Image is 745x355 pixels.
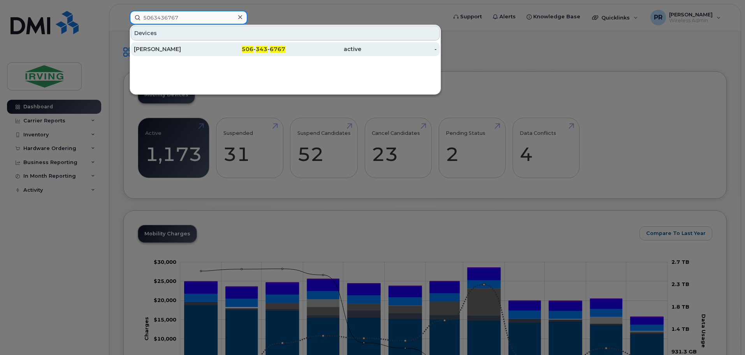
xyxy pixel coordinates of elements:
[131,42,440,56] a: [PERSON_NAME]506-343-6767active-
[256,46,267,53] span: 343
[270,46,285,53] span: 6767
[131,26,440,41] div: Devices
[361,45,437,53] div: -
[242,46,253,53] span: 506
[210,45,286,53] div: - -
[285,45,361,53] div: active
[134,45,210,53] div: [PERSON_NAME]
